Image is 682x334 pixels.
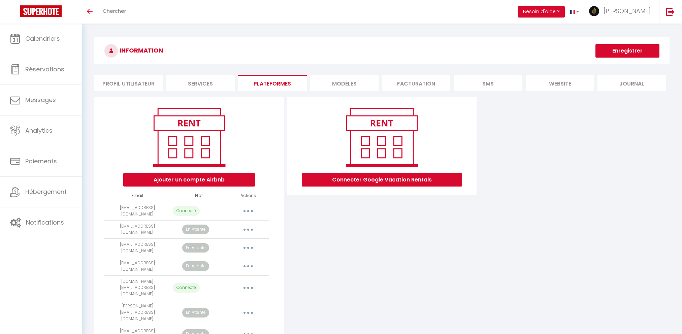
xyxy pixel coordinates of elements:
[589,6,599,16] img: ...
[104,257,170,275] td: [EMAIL_ADDRESS][DOMAIN_NAME]
[94,75,163,91] li: Profil Utilisateur
[173,283,200,293] p: Connecté
[339,105,425,170] img: rent.png
[104,275,170,300] td: [DOMAIN_NAME][EMAIL_ADDRESS][DOMAIN_NAME]
[25,96,56,104] span: Messages
[173,206,200,216] p: Connecté
[20,5,62,17] img: Super Booking
[25,157,57,165] span: Paiements
[103,7,126,14] span: Chercher
[666,7,675,16] img: logout
[310,75,379,91] li: MODÈLES
[104,190,170,202] th: Email
[595,44,659,58] button: Enregistrer
[94,37,670,64] h3: INFORMATION
[182,243,209,253] p: En Attente
[26,218,64,227] span: Notifications
[104,239,170,257] td: [EMAIL_ADDRESS][DOMAIN_NAME]
[654,306,682,334] iframe: LiveChat chat widget
[25,65,64,73] span: Réservations
[182,261,209,271] p: En Attente
[170,190,228,202] th: État
[302,173,462,187] button: Connecter Google Vacation Rentals
[166,75,235,91] li: Services
[238,75,306,91] li: Plateformes
[104,220,170,239] td: [EMAIL_ADDRESS][DOMAIN_NAME]
[146,105,232,170] img: rent.png
[604,7,651,15] span: [PERSON_NAME]
[454,75,522,91] li: SMS
[597,75,666,91] li: Journal
[123,173,255,187] button: Ajouter un compte Airbnb
[104,300,170,325] td: [PERSON_NAME][EMAIL_ADDRESS][DOMAIN_NAME]
[25,188,67,196] span: Hébergement
[25,34,60,43] span: Calendriers
[526,75,594,91] li: website
[182,308,209,318] p: En Attente
[104,202,170,220] td: [EMAIL_ADDRESS][DOMAIN_NAME]
[182,225,209,234] p: En Attente
[518,6,565,18] button: Besoin d'aide ?
[228,190,269,202] th: Actions
[25,126,53,135] span: Analytics
[382,75,450,91] li: Facturation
